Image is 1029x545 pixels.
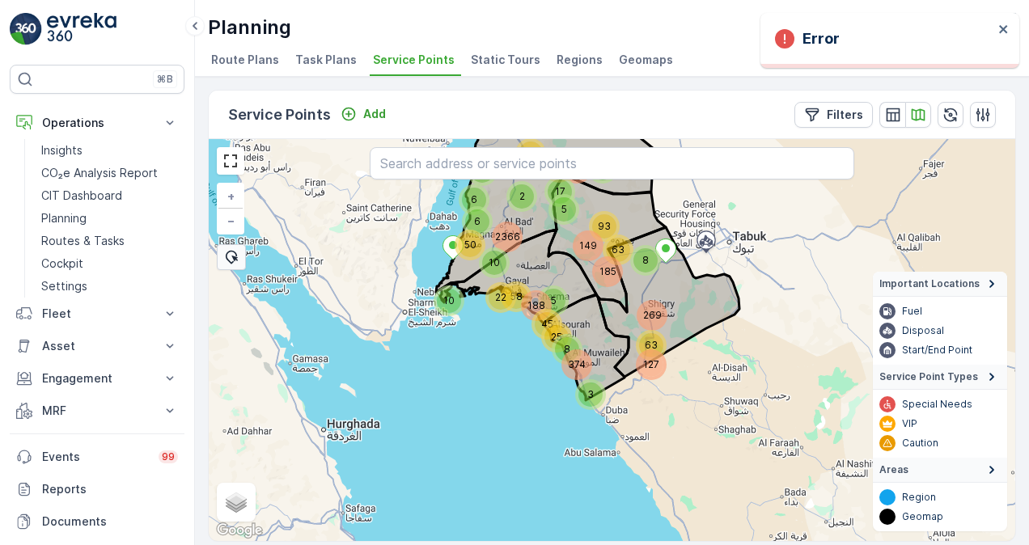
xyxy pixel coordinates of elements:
div: 10 [437,289,461,313]
span: Service Point Types [879,370,978,383]
div: 188 [524,294,534,303]
div: 5 [541,289,551,298]
div: 6 [462,188,472,197]
div: 127 [639,353,663,377]
div: 5 [552,197,576,222]
a: View Fullscreen [218,149,243,173]
p: 99 [162,450,175,463]
p: Planning [208,15,291,40]
a: Cockpit [35,252,184,275]
a: Routes & Tasks [35,230,184,252]
div: 3 [578,382,588,392]
div: 28 [519,142,528,151]
p: Caution [902,437,938,450]
div: 188 [524,294,548,318]
a: Zoom In [218,184,243,209]
div: 50 [458,233,482,257]
div: 8 [555,337,579,361]
p: CIT Dashboard [41,188,122,204]
p: Fuel [902,305,922,318]
span: Areas [879,463,908,476]
div: 10 [437,289,447,298]
div: 2366 [495,225,519,249]
img: Google [213,520,266,541]
div: 45 [535,312,559,336]
div: 5 [541,289,565,313]
p: Special Needs [902,398,972,411]
div: 22 [489,285,513,310]
div: 63 [606,238,616,247]
summary: Areas [873,458,1007,483]
span: Service Points [373,52,455,68]
p: Routes & Tasks [41,233,125,249]
div: 22 [489,285,498,295]
p: Events [42,449,149,465]
p: ⌘B [157,73,173,86]
div: 149 [576,234,586,243]
p: Disposal [902,324,944,337]
summary: Service Point Types [873,365,1007,390]
div: 63 [639,333,663,357]
div: 5 [552,197,561,207]
div: 269 [640,303,664,327]
p: Region [902,491,936,504]
div: 93 [592,214,602,224]
span: − [227,213,235,227]
button: Add [334,104,392,124]
button: Fleet [10,298,184,330]
div: 25 [544,325,569,349]
input: Search address or service points [370,147,853,180]
span: Regions [557,52,603,68]
div: 374 [565,353,589,377]
img: logo_light-DOdMpM7g.png [47,13,116,45]
div: 8 [555,337,565,347]
div: 50 [458,233,468,243]
a: Insights [35,139,184,162]
div: 374 [565,353,574,362]
p: Start/End Point [902,344,972,357]
span: Route Plans [211,52,279,68]
p: Fleet [42,306,152,322]
div: 10 [482,251,492,260]
button: Operations [10,107,184,139]
div: 127 [639,353,649,362]
div: 6 [465,209,475,219]
span: Static Tours [471,52,540,68]
p: Geomap [902,510,943,523]
div: 2 [510,184,534,209]
div: 149 [576,234,600,258]
p: Cockpit [41,256,83,272]
a: Layers [218,484,254,520]
a: Settings [35,275,184,298]
div: 8 [633,248,643,258]
p: Engagement [42,370,152,387]
p: Reports [42,481,178,497]
div: 25 [544,325,554,335]
div: 6 [462,188,486,212]
p: VIP [902,417,917,430]
a: Planning [35,207,184,230]
p: MRF [42,403,152,419]
div: 269 [640,303,650,313]
div: 2366 [495,225,505,234]
button: Engagement [10,362,184,395]
div: 185 [595,260,605,269]
a: Documents [10,505,184,538]
button: Filters [794,102,873,128]
div: Bulk Select [217,244,246,270]
span: Task Plans [295,52,357,68]
p: Operations [42,115,152,131]
div: 63 [606,238,630,262]
button: close [998,23,1010,38]
div: 45 [535,312,544,322]
a: Zoom Out [218,209,243,233]
div: 63 [639,333,649,343]
div: 58 [504,285,528,309]
div: 93 [592,214,616,239]
p: Planning [41,210,87,226]
div: 6 [465,209,489,234]
p: Filters [827,107,863,123]
div: 185 [595,260,620,284]
div: 58 [504,285,514,294]
span: + [227,189,235,203]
